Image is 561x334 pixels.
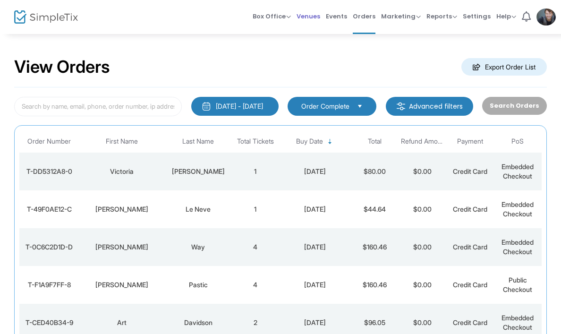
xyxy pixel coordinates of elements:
span: Credit Card [453,167,487,175]
div: T-CED40B34-9 [22,318,76,327]
td: $80.00 [351,153,399,190]
div: 2025-09-20 [281,242,348,252]
div: Le Neve [167,205,229,214]
span: Box Office [253,12,291,21]
div: Janice [81,242,162,252]
span: Public Checkout [503,276,532,293]
td: 1 [231,153,279,190]
span: Credit Card [453,243,487,251]
img: filter [396,102,406,111]
td: $0.00 [399,190,446,228]
th: Total [351,130,399,153]
div: Davidson [167,318,229,327]
td: $160.46 [351,266,399,304]
h2: View Orders [14,57,110,77]
span: Last Name [182,137,214,146]
td: $44.64 [351,190,399,228]
m-button: Export Order List [461,58,547,76]
span: Buy Date [296,137,323,146]
td: $0.00 [399,266,446,304]
div: Brownlee [167,167,229,176]
span: Order Complete [301,102,349,111]
td: 4 [231,228,279,266]
span: Order Number [27,137,71,146]
span: Events [326,4,347,28]
span: First Name [106,137,138,146]
button: [DATE] - [DATE] [191,97,279,116]
span: Embedded Checkout [501,314,534,331]
div: T-0C6C2D1D-D [22,242,76,252]
td: 4 [231,266,279,304]
img: monthly [202,102,211,111]
div: [DATE] - [DATE] [216,102,263,111]
m-button: Advanced filters [386,97,473,116]
span: Orders [353,4,375,28]
div: Victoria [81,167,162,176]
span: Help [496,12,516,21]
input: Search by name, email, phone, order number, ip address, or last 4 digits of card [14,97,182,116]
td: $160.46 [351,228,399,266]
td: $0.00 [399,228,446,266]
span: Credit Card [453,281,487,289]
span: Marketing [381,12,421,21]
div: Way [167,242,229,252]
span: Embedded Checkout [501,163,534,180]
div: 2025-09-20 [281,167,348,176]
div: Art [81,318,162,327]
div: T-49F0AE12-C [22,205,76,214]
span: Credit Card [453,318,487,326]
th: Total Tickets [231,130,279,153]
div: T-F1A9F7FF-8 [22,280,76,290]
button: Select [353,101,366,111]
th: Refund Amount [399,130,446,153]
div: Lisa [81,205,162,214]
div: 2025-09-20 [281,280,348,290]
span: Embedded Checkout [501,238,534,256]
span: Credit Card [453,205,487,213]
span: Settings [463,4,491,28]
td: 1 [231,190,279,228]
div: 2025-09-20 [281,205,348,214]
span: Embedded Checkout [501,200,534,218]
span: Payment [457,137,483,146]
div: 2025-09-19 [281,318,348,327]
span: PoS [511,137,524,146]
div: Tracy [81,280,162,290]
div: Pastic [167,280,229,290]
span: Sortable [326,138,334,146]
span: Venues [297,4,320,28]
div: T-DD5312A8-0 [22,167,76,176]
span: Reports [426,12,457,21]
td: $0.00 [399,153,446,190]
